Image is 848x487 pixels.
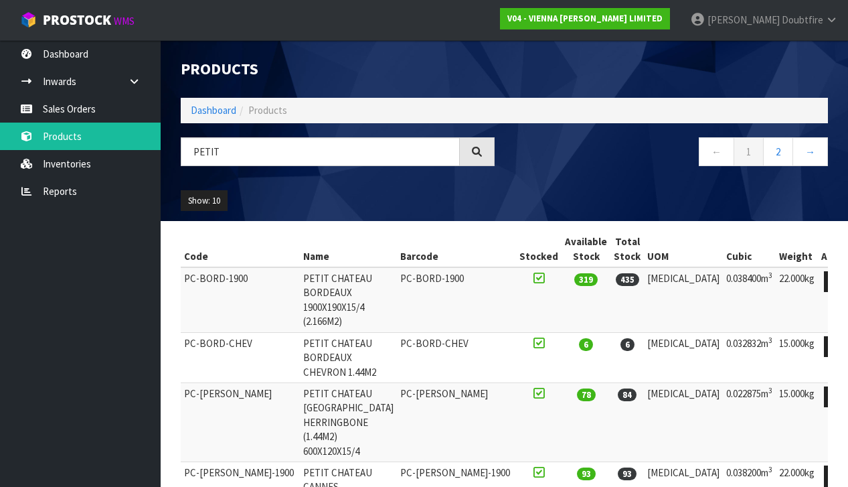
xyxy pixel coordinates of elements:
td: PC-BORD-CHEV [397,332,516,382]
td: 15.000kg [776,382,818,462]
td: PC-[PERSON_NAME] [397,382,516,462]
td: 0.022875m [723,382,776,462]
th: Weight [776,231,818,267]
td: 0.038400m [723,267,776,332]
td: 0.032832m [723,332,776,382]
td: PC-BORD-1900 [397,267,516,332]
span: 319 [574,273,598,286]
td: PC-BORD-1900 [181,267,300,332]
span: [PERSON_NAME] [707,13,780,26]
h1: Products [181,60,495,78]
th: Available Stock [562,231,610,267]
a: ← [699,137,734,166]
span: 93 [577,468,596,480]
span: 78 [577,389,596,401]
sup: 3 [768,386,772,395]
a: 2 [763,137,793,166]
th: Name [300,231,397,267]
td: 15.000kg [776,332,818,382]
span: 6 [579,338,593,351]
span: Products [248,104,287,117]
span: 435 [616,273,639,286]
strong: V04 - VIENNA [PERSON_NAME] LIMITED [507,13,663,24]
td: PC-BORD-CHEV [181,332,300,382]
th: Code [181,231,300,267]
button: Show: 10 [181,190,228,212]
nav: Page navigation [515,137,829,170]
input: Search products [181,137,460,166]
a: 1 [734,137,764,166]
span: 93 [618,468,637,480]
span: Doubtfire [782,13,823,26]
img: cube-alt.png [20,11,37,28]
th: UOM [644,231,723,267]
td: [MEDICAL_DATA] [644,382,723,462]
small: WMS [114,15,135,27]
sup: 3 [768,465,772,474]
th: Barcode [397,231,516,267]
td: 22.000kg [776,267,818,332]
th: Cubic [723,231,776,267]
sup: 3 [768,271,772,280]
td: PETIT CHATEAU [GEOGRAPHIC_DATA] HERRINGBONE (1.44M2) 600X120X15/4 [300,382,397,462]
a: → [792,137,828,166]
td: [MEDICAL_DATA] [644,267,723,332]
span: ProStock [43,11,111,29]
td: PETIT CHATEAU BORDEAUX CHEVRON 1.44M2 [300,332,397,382]
sup: 3 [768,336,772,345]
span: 84 [618,389,637,401]
th: Stocked [516,231,562,267]
td: [MEDICAL_DATA] [644,332,723,382]
a: Dashboard [191,104,236,117]
th: Total Stock [610,231,644,267]
td: PC-[PERSON_NAME] [181,382,300,462]
span: 6 [620,338,634,351]
td: PETIT CHATEAU BORDEAUX 1900X190X15/4 (2.166M2) [300,267,397,332]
